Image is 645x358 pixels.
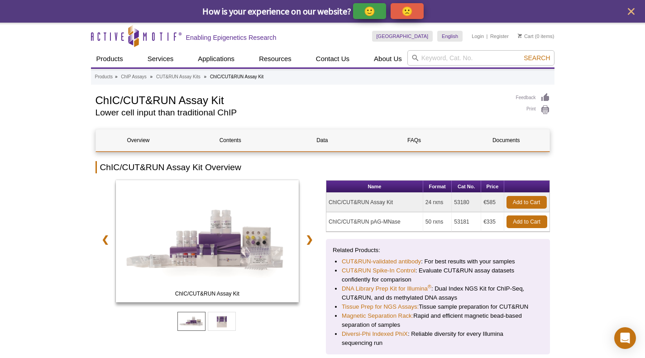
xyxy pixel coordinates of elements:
td: €585 [481,193,504,212]
a: ChIP Assays [121,73,147,81]
span: Search [524,54,550,62]
td: 24 rxns [423,193,452,212]
a: Products [91,50,129,67]
a: English [437,31,463,42]
th: Format [423,181,452,193]
th: Name [326,181,423,193]
a: Overview [96,129,181,151]
a: Applications [192,50,240,67]
p: 🙂 [364,5,375,17]
a: Diversi-Phi Indexed PhiX [342,329,408,339]
a: ChIC/CUT&RUN Assay Kit [116,180,299,305]
td: €335 [481,212,504,232]
a: Data [280,129,365,151]
button: Search [521,54,553,62]
button: close [626,6,637,17]
li: : Dual Index NGS Kit for ChIP-Seq, CUT&RUN, and ds methylated DNA assays [342,284,534,302]
a: Services [142,50,179,67]
td: 53180 [452,193,481,212]
a: Contact Us [311,50,355,67]
a: Products [95,73,113,81]
h2: Enabling Epigenetics Research [186,33,277,42]
a: CUT&RUN Assay Kits [156,73,201,81]
a: [GEOGRAPHIC_DATA] [372,31,433,42]
a: About Us [368,50,407,67]
li: : Evaluate CUT&RUN assay datasets confidently for comparison [342,266,534,284]
a: Add to Cart [506,196,547,209]
a: CUT&RUN-validated antibody [342,257,421,266]
span: ChIC/CUT&RUN Assay Kit [118,289,297,298]
input: Keyword, Cat. No. [407,50,554,66]
li: » [204,74,207,79]
a: ❮ [96,229,115,250]
li: : Reliable diversity for every Illumina sequencing run [342,329,534,348]
li: : For best results with your samples [342,257,534,266]
span: How is your experience on our website? [202,5,351,17]
li: ChIC/CUT&RUN Assay Kit [210,74,263,79]
sup: ® [428,284,431,289]
a: ❯ [300,229,319,250]
img: ChIC/CUT&RUN Assay Kit [116,180,299,302]
a: Feedback [516,93,550,103]
a: Print [516,105,550,115]
a: Add to Cart [506,215,547,228]
a: Login [472,33,484,39]
li: (0 items) [518,31,554,42]
td: 50 rxns [423,212,452,232]
li: Rapid and efficient magnetic bead-based separation of samples [342,311,534,329]
h2: ChIC/CUT&RUN Assay Kit Overview [96,161,550,173]
p: Related Products: [333,246,543,255]
li: Tissue sample preparation for CUT&RUN [342,302,534,311]
a: DNA Library Prep Kit for Illumina® [342,284,431,293]
a: Resources [253,50,297,67]
a: Contents [188,129,273,151]
p: 🙁 [401,5,413,17]
td: ChIC/CUT&RUN pAG-MNase [326,212,423,232]
a: Magnetic Separation Rack: [342,311,413,320]
a: Documents [463,129,549,151]
td: 53181 [452,212,481,232]
h1: ChIC/CUT&RUN Assay Kit [96,93,507,106]
a: Tissue Prep for NGS Assays: [342,302,419,311]
li: | [487,31,488,42]
a: Cart [518,33,534,39]
a: Register [490,33,509,39]
h2: Lower cell input than traditional ChIP [96,109,507,117]
th: Price [481,181,504,193]
a: CUT&RUN Spike-In Control [342,266,416,275]
th: Cat No. [452,181,481,193]
img: Your Cart [518,33,522,38]
a: FAQs [372,129,457,151]
li: » [150,74,153,79]
li: » [115,74,118,79]
div: Open Intercom Messenger [614,327,636,349]
td: ChIC/CUT&RUN Assay Kit [326,193,423,212]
